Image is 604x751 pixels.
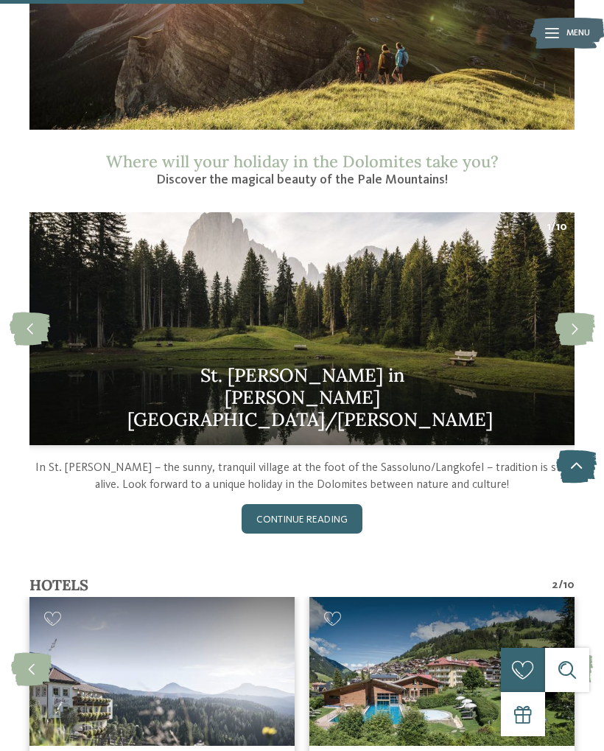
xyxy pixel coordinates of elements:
span: Menu [566,27,590,40]
p: In St. [PERSON_NAME] – the sunny, tranquil village at the foot of the Sassoluno/Langkofel – tradi... [29,460,575,493]
span: Where will your holiday in the Dolomites take you? [106,151,499,172]
img: Family hotels in the Dolomites: Holidays in the realm of the Pale Mountains [29,212,575,446]
span: Discover the magical beauty of the Pale Mountains! [156,173,448,186]
img: Familienhotels Südtirol [530,15,604,52]
a: continue reading [242,504,363,534]
span: Hotels [29,576,88,594]
span: / [558,578,563,593]
span: 10 [563,578,575,593]
span: 2 [552,578,558,593]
